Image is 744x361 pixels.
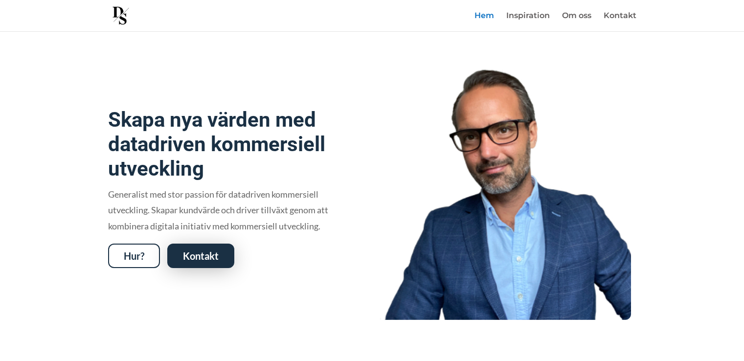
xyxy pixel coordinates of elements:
[110,4,132,27] img: Daniel Snygg AB
[167,244,234,268] a: Kontakt
[108,186,352,234] p: Generalist med stor passion för datadriven kommersiell utveckling. Skapar kundvärde och driver ti...
[506,12,550,31] a: Inspiration
[474,12,494,31] a: Hem
[108,108,352,186] h1: Skapa nya värden med datadriven kommersiell utveckling
[108,244,160,268] a: Hur?
[562,12,591,31] a: Om oss
[604,12,636,31] a: Kontakt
